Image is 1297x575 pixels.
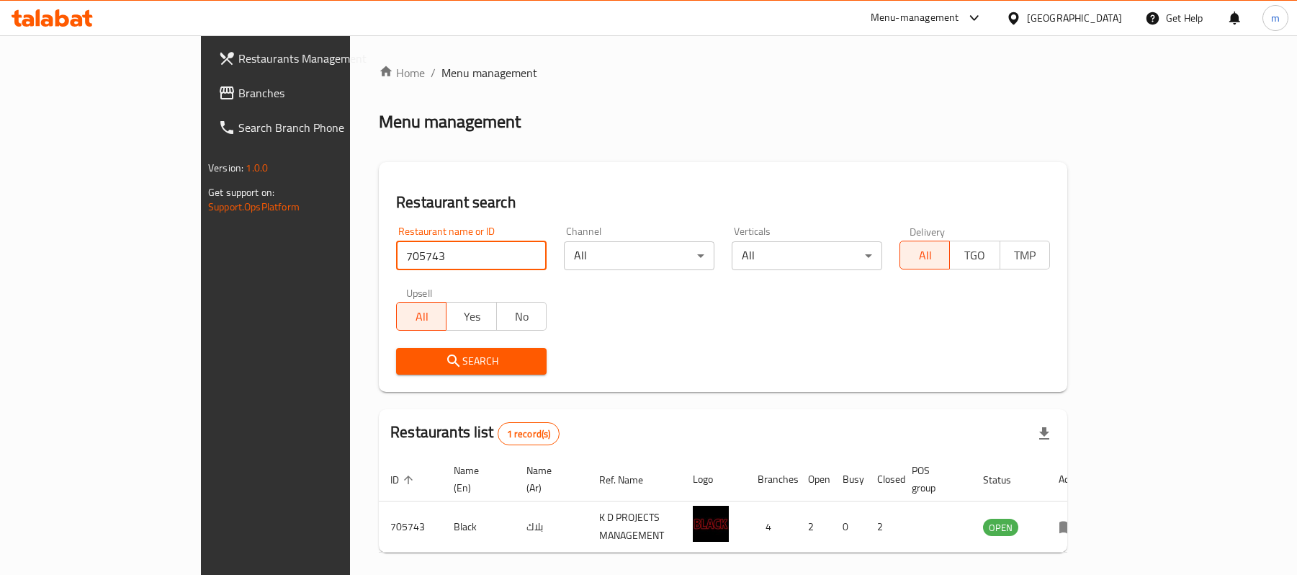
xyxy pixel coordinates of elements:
[693,506,729,542] img: Black
[1027,416,1062,451] div: Export file
[1059,518,1085,535] div: Menu
[238,50,406,67] span: Restaurants Management
[207,41,418,76] a: Restaurants Management
[442,502,515,553] td: Black
[498,427,560,441] span: 1 record(s)
[408,352,535,370] span: Search
[746,458,796,502] th: Branches
[871,9,959,27] div: Menu-management
[208,183,274,202] span: Get support on:
[526,462,570,496] span: Name (Ar)
[396,348,547,375] button: Search
[396,192,1050,213] h2: Restaurant search
[564,241,714,270] div: All
[599,471,662,489] span: Ref. Name
[949,241,1000,269] button: TGO
[406,287,433,298] label: Upsell
[446,302,496,331] button: Yes
[899,241,950,269] button: All
[866,458,900,502] th: Closed
[498,422,560,445] div: Total records count
[396,241,547,270] input: Search for restaurant name or ID..
[796,458,831,502] th: Open
[983,471,1030,489] span: Status
[1271,10,1280,26] span: m
[831,502,866,553] td: 0
[207,76,418,110] a: Branches
[1000,241,1050,269] button: TMP
[454,462,498,496] span: Name (En)
[681,458,746,502] th: Logo
[1027,10,1122,26] div: [GEOGRAPHIC_DATA]
[732,241,882,270] div: All
[503,306,541,327] span: No
[496,302,547,331] button: No
[379,110,521,133] h2: Menu management
[396,302,446,331] button: All
[238,84,406,102] span: Branches
[207,110,418,145] a: Search Branch Phone
[208,159,243,177] span: Version:
[910,226,946,236] label: Delivery
[390,471,418,489] span: ID
[452,306,490,327] span: Yes
[746,502,796,553] td: 4
[983,520,1018,536] span: OPEN
[1047,458,1097,502] th: Action
[796,502,831,553] td: 2
[403,306,441,327] span: All
[912,462,954,496] span: POS group
[379,64,1067,81] nav: breadcrumb
[1006,245,1044,266] span: TMP
[831,458,866,502] th: Busy
[246,159,268,177] span: 1.0.0
[390,422,560,445] h2: Restaurants list
[866,502,900,553] td: 2
[238,119,406,136] span: Search Branch Phone
[956,245,994,266] span: TGO
[588,502,681,553] td: K D PROJECTS MANAGEMENT
[906,245,944,266] span: All
[379,458,1097,553] table: enhanced table
[515,502,588,553] td: بلاك
[983,519,1018,536] div: OPEN
[441,64,537,81] span: Menu management
[431,64,436,81] li: /
[208,197,300,216] a: Support.OpsPlatform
